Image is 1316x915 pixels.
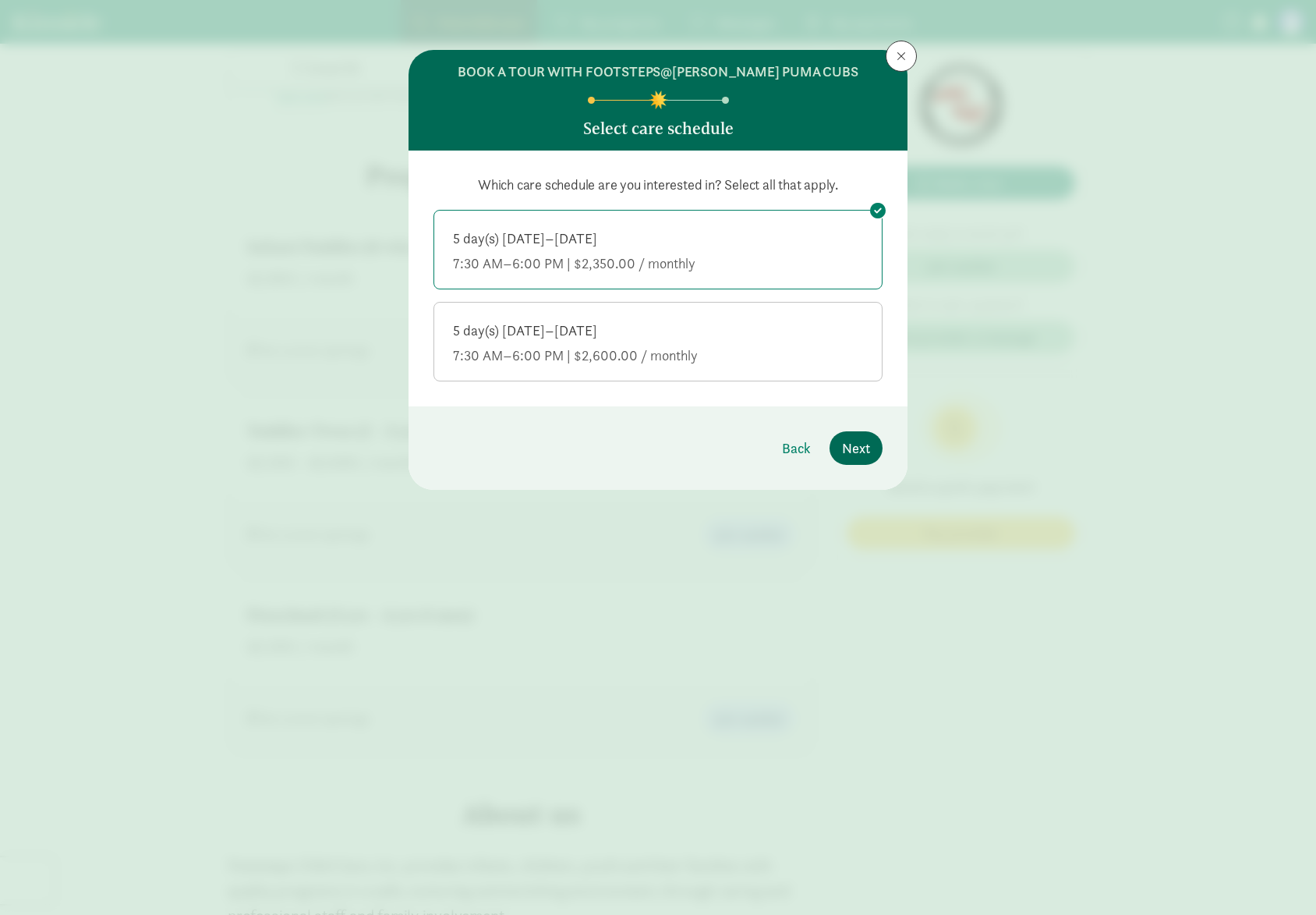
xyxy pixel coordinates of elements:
div: 7:30 AM–6:00 PM | $2,600.00 / monthly [453,346,863,365]
p: Which care schedule are you interested in? Select all that apply. [433,176,883,194]
div: 5 day(s) [DATE]–[DATE] [453,321,863,340]
span: Next [842,438,870,459]
h5: Select care schedule [583,119,734,138]
div: 7:30 AM–6:00 PM | $2,350.00 / monthly [453,254,863,273]
div: 5 day(s) [DATE]–[DATE] [453,229,863,248]
h6: BOOK A TOUR WITH FOOTSTEPS@[PERSON_NAME] PUMA CUBS [458,62,858,81]
button: Next [830,431,883,465]
button: Back [769,431,823,465]
span: Back [782,438,811,459]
